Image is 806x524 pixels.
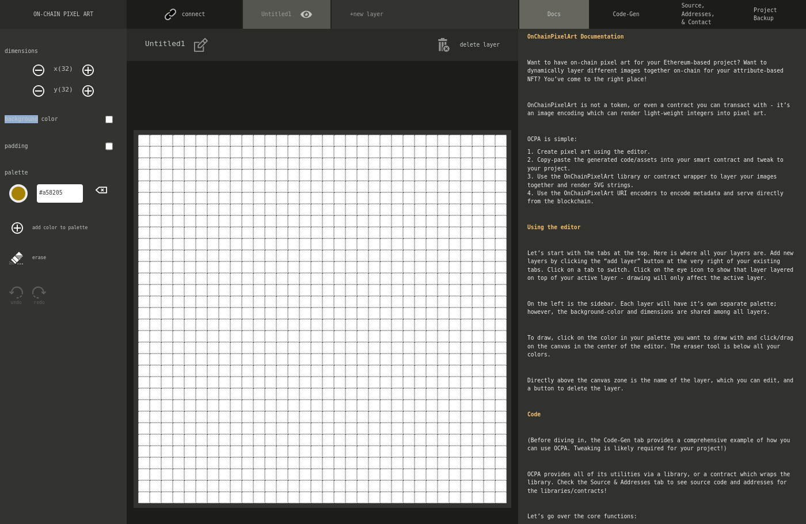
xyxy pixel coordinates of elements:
div: add color to palette [12,219,129,237]
dix: y( 32 ) [54,85,73,97]
span: On the left is the sidebar. Each layer will have it’s own separate palette; however, the backgrou... [527,300,797,317]
span: OCPA provides all of its utilities via a library, or a contract which wraps the library. Check th... [527,470,797,495]
li: 4. Use the OnChainPixelArt URI encoders to encode metadata and serve directly from the blockchain. [527,189,797,206]
span: Directly above the canvas zone is the name of the layer, which you can edit, and a button to dele... [527,377,797,393]
div: dimensions [5,47,122,97]
span: To draw, click on the color in your palette you want to draw with and click/drag on the canvas in... [527,334,797,359]
span: Let’s go over the core functions: [527,512,797,521]
li: 2. Copy-paste the generated code/assets into your smart contract and tweak to your project. [527,156,797,173]
div: padding [5,142,28,150]
span: OCPA is simple: [527,135,797,143]
span: Let’s start with the tabs at the top. Here is where all your layers are. Add new layers by clicki... [527,249,797,283]
span: OnChainPixelArt Documentation [527,33,797,41]
button: redo [32,286,46,306]
div: palette [5,169,122,267]
button: undo [9,286,23,306]
dix: x( 32 ) [54,64,73,76]
div: Untitled1 [145,38,185,52]
span: Want to have on-chain pixel art for your Ethereum-based project? Want to dynamically layer differ... [527,59,797,83]
span: (Before diving in, the Code-Gen tab provides a comprehensive example of how you can use OCPA. Twe... [527,436,797,453]
span: OnChainPixelArt is not a token, or even a contract you can transact with - it’s an image encoding... [527,101,797,118]
button: delete layer [437,38,500,52]
div: erase [9,249,127,267]
li: 3. Use the OnChainPixelArt library or contract wrapper to layer your images together and render S... [527,173,797,189]
span: Code [527,411,797,419]
span: Using the editor [527,223,797,231]
li: 1. Create pixel art using the editor. [527,148,797,156]
div: background color [5,115,58,123]
span: Untitled1 [261,10,291,18]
